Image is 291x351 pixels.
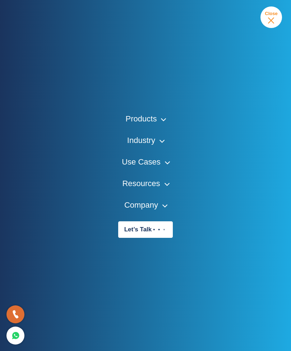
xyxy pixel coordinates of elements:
a: Products [126,114,166,124]
a: Company [124,200,167,211]
a: Industry [127,135,164,146]
a: Use Cases [122,157,169,167]
button: Toggle navigation [260,6,282,28]
a: Let’s Talk [118,221,173,238]
a: Resources [122,178,168,189]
